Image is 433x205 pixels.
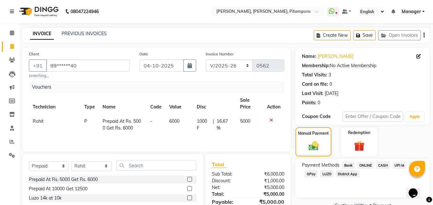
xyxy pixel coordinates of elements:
[16,3,60,20] img: logo
[33,118,44,124] span: Rohit
[217,118,232,131] span: 16.67 %
[302,72,327,78] div: Total Visits:
[302,90,323,97] div: Last Visit:
[298,130,329,136] label: Manual Payment
[342,162,354,169] span: Bank
[248,171,289,177] div: ₹6,000.00
[30,28,54,40] a: INVOICE
[304,170,318,177] span: GPay
[71,3,99,20] b: 08047224946
[62,31,107,36] a: PREVIOUS INVOICES
[150,118,152,124] span: -
[248,184,289,191] div: ₹5,000.00
[197,118,210,131] span: 1000 F
[314,30,351,40] button: Create New
[357,162,374,169] span: ONLINE
[406,112,424,122] button: Apply
[116,161,196,170] input: Search
[348,130,370,136] label: Redemption
[351,139,368,153] img: _gift.svg
[80,114,99,135] td: P
[302,62,423,69] div: No Active Membership
[29,176,98,183] div: Prepaid At Rs. 5000 Get Rs. 6000
[393,162,406,169] span: UPI M
[29,59,47,72] button: +91
[29,81,289,93] div: Vouchers
[169,118,179,124] span: 6000
[139,51,148,57] label: Date
[207,177,248,184] div: Discount:
[146,93,165,114] th: Code
[213,118,214,131] span: |
[302,162,339,169] span: Payment Methods
[409,162,422,169] span: CARD
[343,112,403,122] input: Enter Offer / Coupon Code
[207,191,248,198] div: Total:
[46,59,130,72] input: Search by Name/Mobile/Email/Code
[305,140,322,152] img: _cash.svg
[240,118,250,124] span: 5000
[320,170,333,177] span: LUZO
[302,113,342,120] div: Coupon Code
[165,93,193,114] th: Value
[406,179,427,199] iframe: chat widget
[99,93,146,114] th: Name
[302,81,328,88] div: Card on file:
[336,170,360,177] span: District App
[103,118,141,131] span: Prepaid At Rs. 5000 Get Rs. 6000
[318,99,320,106] div: 0
[248,191,289,198] div: ₹5,000.00
[248,177,289,184] div: ₹1,000.00
[302,62,330,69] div: Membership:
[207,171,248,177] div: Sub Total:
[376,162,390,169] span: CASH
[236,93,263,114] th: Sale Price
[29,185,87,192] div: Prepaid At 10000 Get 12500
[329,72,331,78] div: 3
[353,30,376,40] button: Save
[29,195,62,201] div: Luzo 14k at 10k
[206,51,234,57] label: Invoice Number
[207,184,248,191] div: Net:
[318,53,354,60] a: [PERSON_NAME]
[302,99,316,106] div: Points:
[329,81,332,88] div: 0
[29,93,80,114] th: Technician
[302,53,316,60] div: Name:
[402,8,421,15] span: Manager
[80,93,99,114] th: Type
[193,93,236,114] th: Disc
[29,51,39,57] label: Client
[378,30,421,40] button: Open Invoices
[29,73,130,79] small: searching...
[325,90,338,97] div: [DATE]
[263,93,284,114] th: Action
[212,161,227,168] span: Total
